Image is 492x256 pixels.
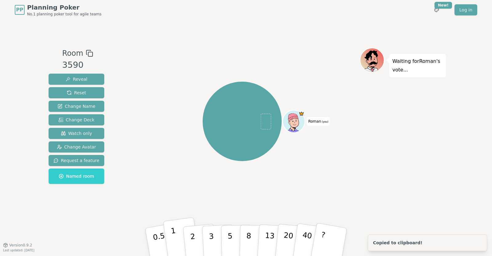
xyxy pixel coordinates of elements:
[49,169,104,184] button: Named room
[9,243,32,248] span: Version 0.9.2
[454,4,477,15] a: Log in
[3,243,32,248] button: Version0.9.2
[67,90,86,96] span: Reset
[299,111,304,116] span: Roman is the host
[54,157,99,164] span: Request a feature
[15,3,101,17] a: PPPlanning PokerNo.1 planning poker tool for agile teams
[49,155,104,166] button: Request a feature
[392,57,443,74] p: Waiting for Roman 's vote...
[307,117,330,126] span: Click to change your name
[62,48,83,59] span: Room
[49,141,104,152] button: Change Avatar
[61,130,92,136] span: Watch only
[27,12,101,17] span: No.1 planning poker tool for agile teams
[373,240,423,246] div: Copied to clipboard!
[27,3,101,12] span: Planning Poker
[49,101,104,112] button: Change Name
[16,6,23,14] span: PP
[49,114,104,125] button: Change Deck
[49,128,104,139] button: Watch only
[434,2,452,9] div: New!
[49,74,104,85] button: Reveal
[59,173,94,179] span: Named room
[431,4,442,15] button: New!
[3,249,34,252] span: Last updated: [DATE]
[284,111,304,132] button: Click to change your avatar
[57,144,96,150] span: Change Avatar
[58,103,95,109] span: Change Name
[62,59,93,71] div: 3590
[65,76,87,82] span: Reveal
[49,87,104,98] button: Reset
[58,117,94,123] span: Change Deck
[321,120,328,123] span: (you)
